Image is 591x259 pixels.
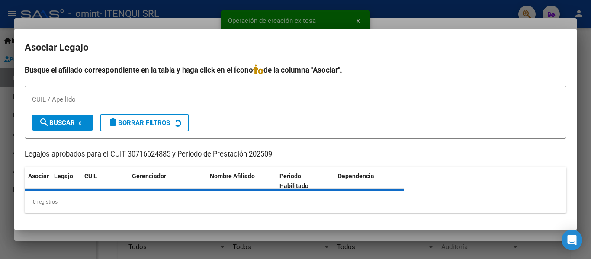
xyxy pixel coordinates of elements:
datatable-header-cell: Legajo [51,167,81,195]
h2: Asociar Legajo [25,39,566,56]
p: Legajos aprobados para el CUIT 30716624885 y Período de Prestación 202509 [25,149,566,160]
span: Legajo [54,173,73,179]
span: Dependencia [338,173,374,179]
h4: Busque el afiliado correspondiente en la tabla y haga click en el ícono de la columna "Asociar". [25,64,566,76]
div: Open Intercom Messenger [562,230,582,250]
span: CUIL [84,173,97,179]
datatable-header-cell: Asociar [25,167,51,195]
span: Asociar [28,173,49,179]
datatable-header-cell: Nombre Afiliado [206,167,276,195]
button: Buscar [32,115,93,131]
mat-icon: delete [108,117,118,128]
datatable-header-cell: Dependencia [334,167,404,195]
span: Periodo Habilitado [279,173,308,189]
span: Borrar Filtros [108,119,170,127]
mat-icon: search [39,117,49,128]
span: Nombre Afiliado [210,173,255,179]
div: 0 registros [25,191,566,213]
datatable-header-cell: Gerenciador [128,167,206,195]
datatable-header-cell: Periodo Habilitado [276,167,334,195]
datatable-header-cell: CUIL [81,167,128,195]
span: Gerenciador [132,173,166,179]
span: Buscar [39,119,75,127]
button: Borrar Filtros [100,114,189,131]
